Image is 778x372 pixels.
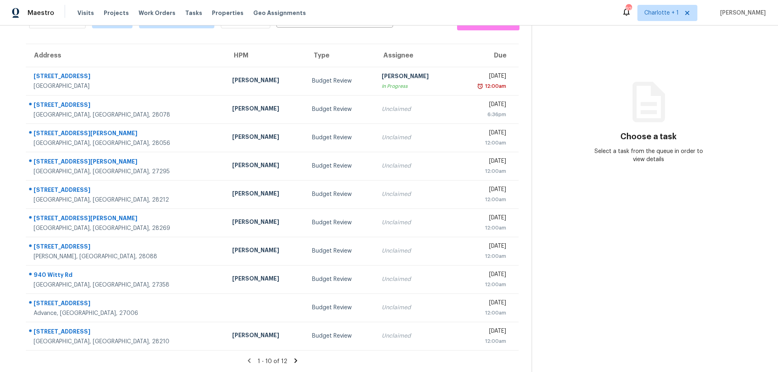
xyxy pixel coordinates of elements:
div: [GEOGRAPHIC_DATA], [GEOGRAPHIC_DATA], 27358 [34,281,219,289]
div: In Progress [382,82,448,90]
div: Select a task from the queue in order to view details [590,147,707,164]
div: Budget Review [312,304,369,312]
div: Unclaimed [382,275,448,283]
div: [STREET_ADDRESS] [34,186,219,196]
div: [STREET_ADDRESS] [34,327,219,338]
div: [PERSON_NAME] [232,189,299,200]
div: [DATE] [461,100,506,111]
span: Charlotte + 1 [644,9,679,17]
div: [STREET_ADDRESS][PERSON_NAME] [34,129,219,139]
img: Overdue Alarm Icon [477,82,483,90]
th: HPM [226,44,305,67]
th: Assignee [375,44,455,67]
div: [DATE] [461,270,506,281]
div: Budget Review [312,219,369,227]
div: [PERSON_NAME] [232,133,299,143]
div: [PERSON_NAME], [GEOGRAPHIC_DATA], 28088 [34,253,219,261]
span: Work Orders [139,9,175,17]
div: [GEOGRAPHIC_DATA], [GEOGRAPHIC_DATA], 28056 [34,139,219,147]
div: Unclaimed [382,219,448,227]
div: [PERSON_NAME] [232,218,299,228]
div: [PERSON_NAME] [232,274,299,285]
div: Unclaimed [382,162,448,170]
span: Projects [104,9,129,17]
div: [DATE] [461,72,506,82]
div: [PERSON_NAME] [232,246,299,256]
div: Budget Review [312,77,369,85]
div: [PERSON_NAME] [232,76,299,86]
div: Budget Review [312,247,369,255]
div: 12:00am [461,337,506,345]
div: [GEOGRAPHIC_DATA], [GEOGRAPHIC_DATA], 27295 [34,168,219,176]
div: [GEOGRAPHIC_DATA], [GEOGRAPHIC_DATA], 28078 [34,111,219,119]
div: [STREET_ADDRESS] [34,101,219,111]
div: 12:00am [461,167,506,175]
div: [STREET_ADDRESS] [34,299,219,309]
div: [STREET_ADDRESS][PERSON_NAME] [34,157,219,168]
div: 940 Witty Rd [34,271,219,281]
div: [GEOGRAPHIC_DATA] [34,82,219,90]
div: [DATE] [461,185,506,196]
th: Type [306,44,375,67]
h3: Choose a task [620,133,677,141]
span: Visits [77,9,94,17]
div: Budget Review [312,275,369,283]
div: 12:00am [483,82,506,90]
div: [DATE] [461,242,506,252]
div: [PERSON_NAME] [382,72,448,82]
div: [STREET_ADDRESS] [34,242,219,253]
div: [GEOGRAPHIC_DATA], [GEOGRAPHIC_DATA], 28212 [34,196,219,204]
span: Geo Assignments [253,9,306,17]
div: 12:00am [461,309,506,317]
div: 6:36pm [461,111,506,119]
div: Budget Review [312,190,369,198]
th: Due [455,44,519,67]
div: Unclaimed [382,332,448,340]
div: Budget Review [312,134,369,142]
div: Advance, [GEOGRAPHIC_DATA], 27006 [34,309,219,317]
span: Properties [212,9,244,17]
div: Unclaimed [382,105,448,113]
div: [DATE] [461,129,506,139]
div: [DATE] [461,157,506,167]
div: [PERSON_NAME] [232,104,299,115]
div: 12:00am [461,196,506,204]
span: Maestro [28,9,54,17]
div: [GEOGRAPHIC_DATA], [GEOGRAPHIC_DATA], 28269 [34,224,219,232]
div: 12:00am [461,139,506,147]
div: [GEOGRAPHIC_DATA], [GEOGRAPHIC_DATA], 28210 [34,338,219,346]
span: Tasks [185,10,202,16]
div: Unclaimed [382,134,448,142]
div: Unclaimed [382,304,448,312]
div: [PERSON_NAME] [232,161,299,171]
div: 12:00am [461,224,506,232]
span: [PERSON_NAME] [717,9,766,17]
div: [DATE] [461,214,506,224]
div: Unclaimed [382,190,448,198]
div: 92 [626,5,631,13]
div: 12:00am [461,252,506,260]
div: Budget Review [312,332,369,340]
div: Unclaimed [382,247,448,255]
div: [DATE] [461,327,506,337]
div: Budget Review [312,162,369,170]
th: Address [26,44,226,67]
div: [DATE] [461,299,506,309]
div: [STREET_ADDRESS] [34,72,219,82]
div: 12:00am [461,281,506,289]
div: [PERSON_NAME] [232,331,299,341]
span: 1 - 10 of 12 [258,359,287,364]
div: Budget Review [312,105,369,113]
div: [STREET_ADDRESS][PERSON_NAME] [34,214,219,224]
